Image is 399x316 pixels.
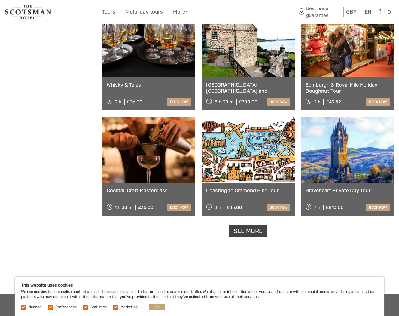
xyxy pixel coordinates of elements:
[239,99,257,105] div: £700.00
[215,99,233,105] span: 8 h 30 m
[366,98,390,106] a: book now
[107,187,191,193] a: Cocktail Craft Masterclass
[229,225,267,237] a: See more
[21,283,378,288] h5: This website uses cookies
[366,204,390,211] a: book now
[297,5,342,18] span: Best price guarantee
[306,187,390,193] a: Braveheart Private Day Tour
[167,98,191,106] a: book now
[69,9,76,17] button: Open LiveChat chat widget
[115,99,121,105] span: 2 h
[102,8,115,16] a: Tours
[326,205,344,210] div: £810.00
[90,305,107,310] label: Statistics
[8,11,68,15] p: We're away right now. Please check back later!
[5,5,52,19] img: 681-f48ba2bd-dfbf-4b64-890c-b5e5c75d9d66_logo_small.jpg
[149,304,165,310] button: OK
[126,8,163,16] a: Multi-day tours
[362,7,374,17] div: EN
[120,305,138,310] label: Marketing
[206,82,290,94] a: [GEOGRAPHIC_DATA], [GEOGRAPHIC_DATA] and [GEOGRAPHIC_DATA], Private Tour
[227,205,242,210] div: £45.00
[15,277,384,316] div: We use cookies to personalise content and ads, to provide social media features and to analyse ou...
[29,305,41,310] label: Needed
[173,8,189,16] a: More
[314,205,320,210] span: 7 h
[115,205,132,210] span: 1 h 30 m
[306,82,390,94] a: Edinburgh & Royal Mile Holiday Doughnut Tour
[167,204,191,211] a: book now
[314,99,321,105] span: 2 h
[346,9,357,15] span: GBP
[215,205,221,210] span: 3 h
[267,204,290,211] a: book now
[267,98,290,106] a: book now
[138,205,154,210] div: £35.00
[387,9,392,15] span: 0
[326,99,341,105] div: £49.82
[55,305,77,310] label: Preferences
[127,99,142,105] div: £36.00
[107,82,191,88] a: Whisky & Tales
[206,187,290,193] a: Coasting to Cramond Bike Tour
